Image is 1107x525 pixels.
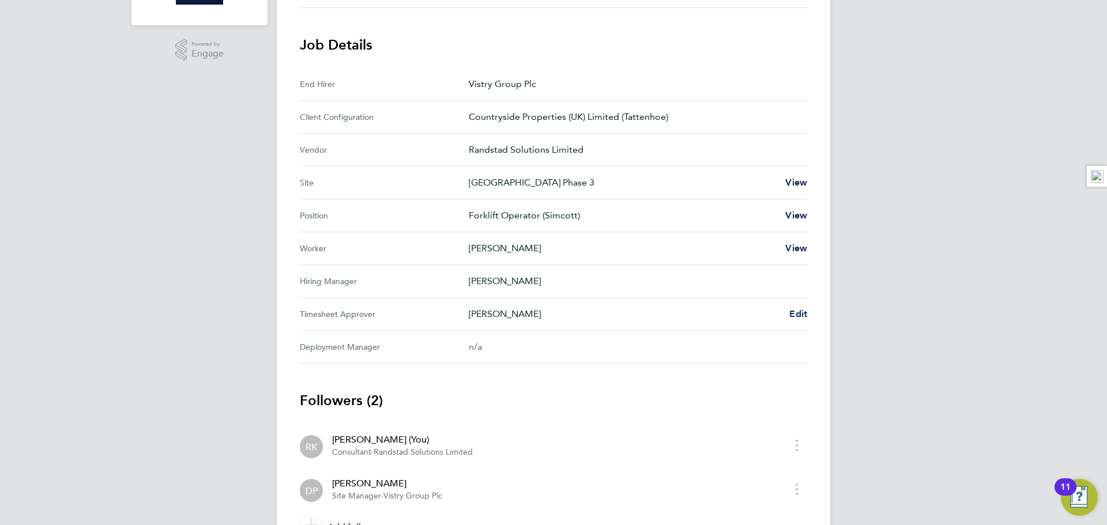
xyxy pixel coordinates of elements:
[1061,479,1098,516] button: Open Resource Center, 11 new notifications
[469,241,776,255] p: [PERSON_NAME]
[300,77,469,91] div: End Hirer
[469,340,789,354] div: n/a
[300,209,469,222] div: Position
[300,274,469,288] div: Hiring Manager
[191,49,224,59] span: Engage
[300,479,323,502] div: Daniel Page
[374,447,473,457] span: Randstad Solutions Limited
[469,307,780,321] p: [PERSON_NAME]
[785,243,807,254] span: View
[469,77,798,91] p: Vistry Group Plc
[469,110,798,124] p: Countryside Properties (UK) Limited (Tattenhoe)
[371,447,374,457] span: ·
[789,308,807,319] span: Edit
[785,241,807,255] a: View
[786,480,807,498] button: timesheet menu
[300,307,469,321] div: Timesheet Approver
[1060,487,1071,502] div: 11
[469,143,798,157] p: Randstad Solutions Limited
[469,209,776,222] p: Forklift Operator (Simcott)
[300,176,469,190] div: Site
[785,176,807,190] a: View
[300,435,323,458] div: Russell Kerley (You)
[300,110,469,124] div: Client Configuration
[300,391,807,410] h3: Followers (2)
[789,307,807,321] a: Edit
[469,176,776,190] p: [GEOGRAPHIC_DATA] Phase 3
[175,39,224,61] a: Powered byEngage
[332,477,442,490] div: [PERSON_NAME]
[785,209,807,222] a: View
[383,491,442,501] span: Vistry Group Plc
[306,484,318,497] span: DP
[300,36,807,54] h3: Job Details
[191,39,224,49] span: Powered by
[332,433,473,447] div: [PERSON_NAME] (You)
[381,491,383,501] span: ·
[300,340,469,354] div: Deployment Manager
[332,447,371,457] span: Consultant
[300,143,469,157] div: Vendor
[332,491,381,501] span: Site Manager
[306,440,317,453] span: RK
[786,436,807,454] button: timesheet menu
[300,241,469,255] div: Worker
[469,274,798,288] p: [PERSON_NAME]
[785,210,807,221] span: View
[785,177,807,188] span: View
